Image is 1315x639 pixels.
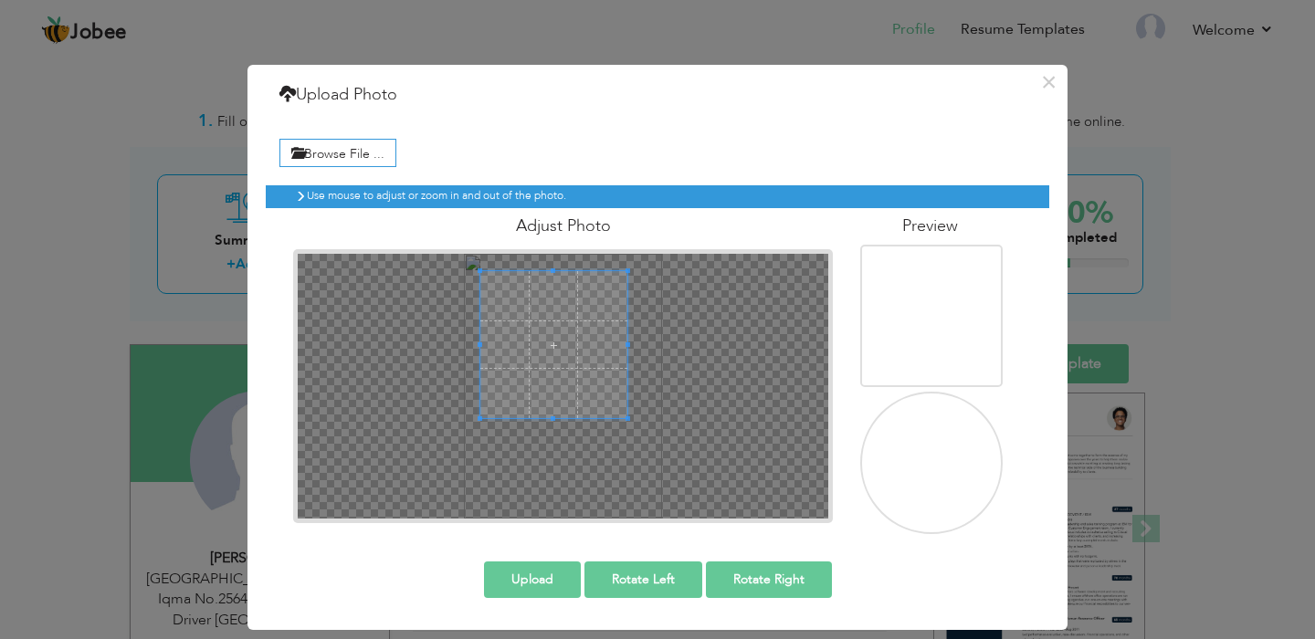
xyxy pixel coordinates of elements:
[307,190,1012,202] h6: Use mouse to adjust or zoom in and out of the photo.
[279,139,396,167] label: Browse File ...
[706,561,832,598] button: Rotate Right
[860,217,999,236] h4: Preview
[279,83,397,107] h4: Upload Photo
[1034,68,1063,97] button: ×
[847,377,1039,634] img: ab9455a7-7d3b-4e94-8ed6-bfb10350ce6f
[293,217,833,236] h4: Adjust Photo
[484,561,581,598] button: Upload
[847,230,1039,487] img: ab9455a7-7d3b-4e94-8ed6-bfb10350ce6f
[584,561,702,598] button: Rotate Left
